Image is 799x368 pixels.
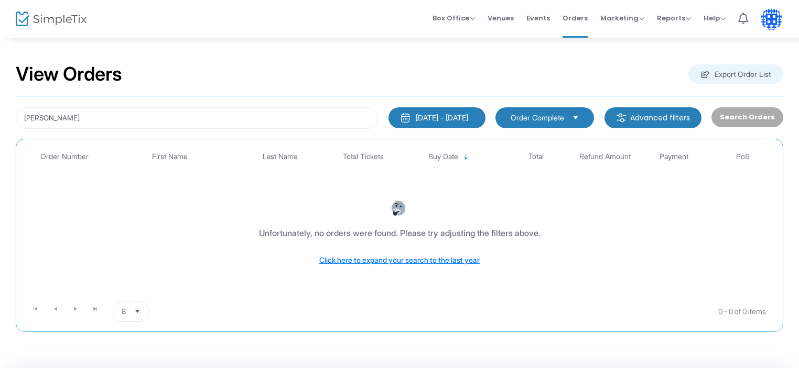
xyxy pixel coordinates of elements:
th: Total Tickets [329,144,398,169]
img: face-thinking.png [391,200,406,216]
span: Orders [563,5,588,31]
img: monthly [400,113,411,123]
span: Click here to expand your search to the last year [319,255,480,264]
span: First Name [152,152,188,161]
span: Venues [488,5,514,31]
span: 8 [122,306,126,317]
span: Payment [660,152,688,161]
div: Unfortunately, no orders were found. Please try adjusting the filters above. [259,227,541,239]
span: Box Office [433,13,475,23]
kendo-pager-info: 0 - 0 of 0 items [254,301,766,322]
th: Refund Amount [570,144,640,169]
button: Select [130,302,145,321]
div: Data table [21,144,778,297]
span: PoS [736,152,750,161]
input: Search by name, email, phone, order number, ip address, or last 4 digits of card [16,107,378,129]
span: Events [526,5,550,31]
span: Order Number [40,152,89,161]
span: Last Name [263,152,298,161]
h2: View Orders [16,63,122,86]
div: [DATE] - [DATE] [416,113,468,123]
img: filter [616,113,627,123]
span: Marketing [600,13,644,23]
span: Sortable [462,153,470,161]
button: [DATE] - [DATE] [388,107,485,128]
span: Buy Date [428,152,458,161]
span: Help [704,13,726,23]
m-button: Advanced filters [604,107,701,128]
th: Total [501,144,570,169]
span: Reports [657,13,691,23]
span: Order Complete [511,113,564,123]
button: Select [568,112,583,124]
